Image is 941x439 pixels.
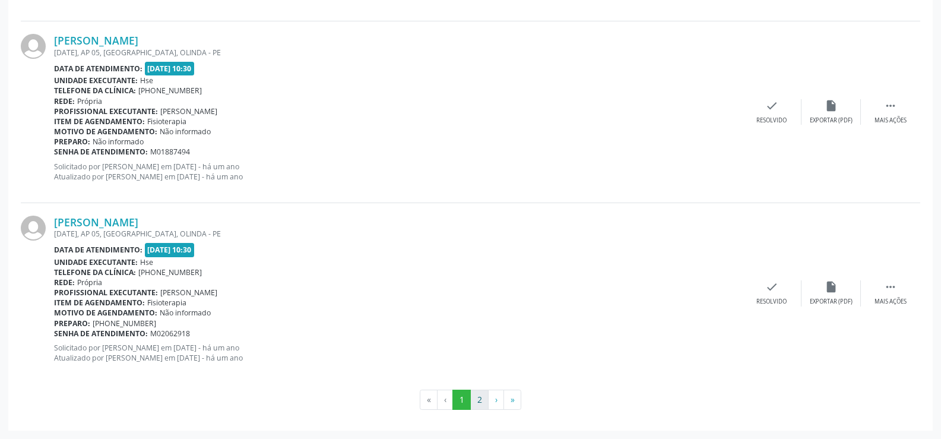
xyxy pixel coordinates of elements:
[54,137,90,147] b: Preparo:
[54,257,138,267] b: Unidade executante:
[21,390,920,410] ul: Pagination
[825,280,838,293] i: insert_drive_file
[54,245,142,255] b: Data de atendimento:
[21,216,46,241] img: img
[54,116,145,127] b: Item de agendamento:
[54,298,145,308] b: Item de agendamento:
[140,75,153,86] span: Hse
[145,243,195,257] span: [DATE] 10:30
[470,390,489,410] button: Go to page 2
[488,390,504,410] button: Go to next page
[884,99,897,112] i: 
[452,390,471,410] button: Go to page 1
[810,298,853,306] div: Exportar (PDF)
[93,137,144,147] span: Não informado
[138,267,202,277] span: [PHONE_NUMBER]
[54,318,90,329] b: Preparo:
[77,277,102,288] span: Própria
[884,280,897,293] i: 
[93,318,156,329] span: [PHONE_NUMBER]
[54,308,157,318] b: Motivo de agendamento:
[54,86,136,96] b: Telefone da clínica:
[54,75,138,86] b: Unidade executante:
[147,116,186,127] span: Fisioterapia
[21,34,46,59] img: img
[875,116,907,125] div: Mais ações
[54,106,158,116] b: Profissional executante:
[140,257,153,267] span: Hse
[810,116,853,125] div: Exportar (PDF)
[150,147,190,157] span: M01887494
[54,34,138,47] a: [PERSON_NAME]
[54,162,742,182] p: Solicitado por [PERSON_NAME] em [DATE] - há um ano Atualizado por [PERSON_NAME] em [DATE] - há um...
[54,277,75,288] b: Rede:
[54,64,142,74] b: Data de atendimento:
[160,106,217,116] span: [PERSON_NAME]
[54,216,138,229] a: [PERSON_NAME]
[160,308,211,318] span: Não informado
[150,329,190,339] span: M02062918
[825,99,838,112] i: insert_drive_file
[54,343,742,363] p: Solicitado por [PERSON_NAME] em [DATE] - há um ano Atualizado por [PERSON_NAME] em [DATE] - há um...
[160,288,217,298] span: [PERSON_NAME]
[54,147,148,157] b: Senha de atendimento:
[54,267,136,277] b: Telefone da clínica:
[54,329,148,339] b: Senha de atendimento:
[765,99,778,112] i: check
[54,127,157,137] b: Motivo de agendamento:
[756,298,787,306] div: Resolvido
[756,116,787,125] div: Resolvido
[503,390,521,410] button: Go to last page
[54,48,742,58] div: [DATE], AP 05, [GEOGRAPHIC_DATA], OLINDA - PE
[54,96,75,106] b: Rede:
[145,62,195,75] span: [DATE] 10:30
[765,280,778,293] i: check
[147,298,186,308] span: Fisioterapia
[54,229,742,239] div: [DATE], AP 05, [GEOGRAPHIC_DATA], OLINDA - PE
[77,96,102,106] span: Própria
[138,86,202,96] span: [PHONE_NUMBER]
[54,288,158,298] b: Profissional executante:
[875,298,907,306] div: Mais ações
[160,127,211,137] span: Não informado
